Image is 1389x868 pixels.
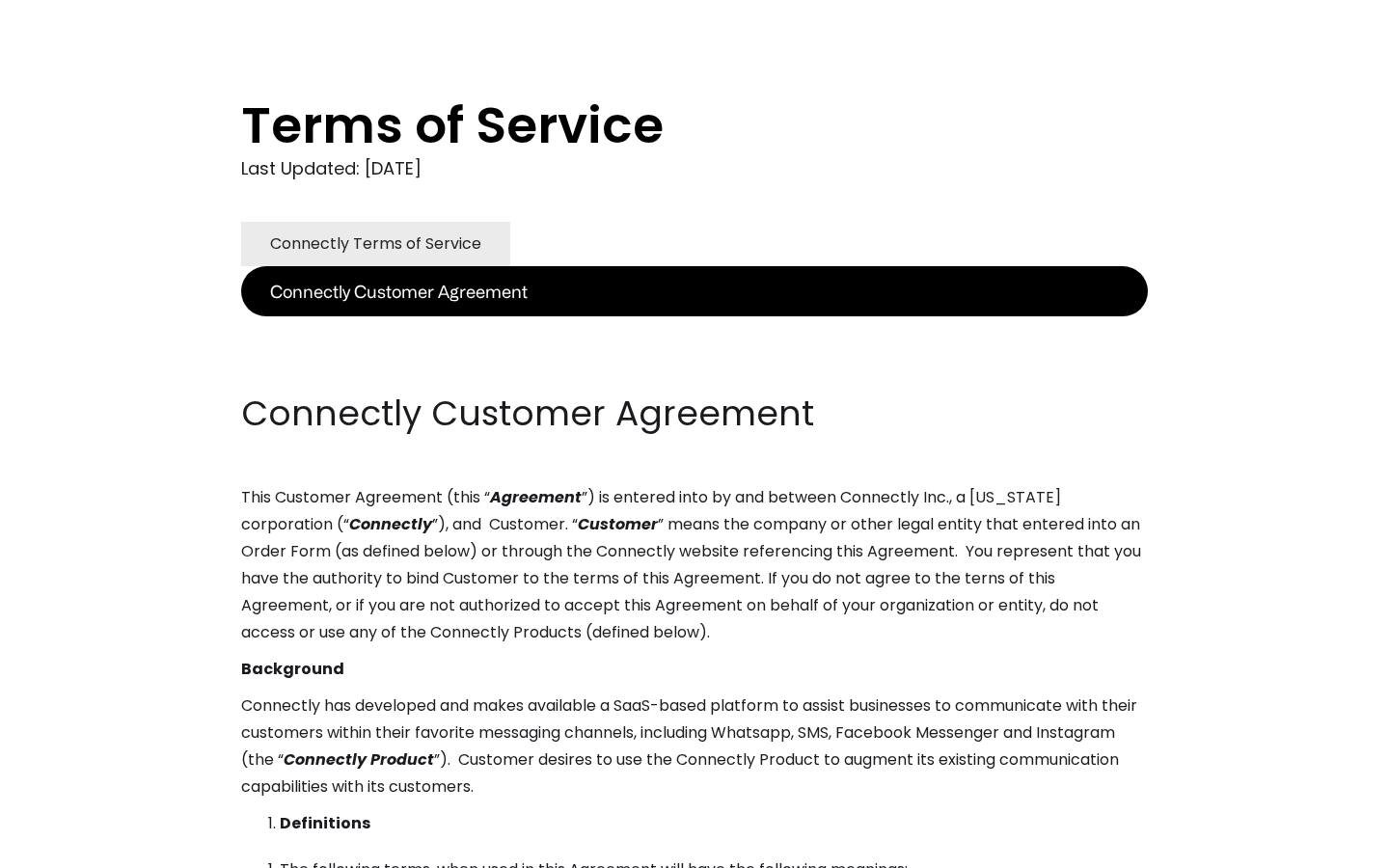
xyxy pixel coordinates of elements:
[241,154,1148,183] div: Last Updated: [DATE]
[19,832,116,861] aside: Language selected: English
[241,658,344,680] strong: Background
[241,353,1148,380] p: ‍
[280,812,370,834] strong: Definitions
[270,231,481,258] div: Connectly Terms of Service
[578,513,658,535] em: Customer
[241,316,1148,343] p: ‍
[241,96,1071,154] h1: Terms of Service
[270,278,528,305] div: Connectly Customer Agreement
[490,486,582,508] em: Agreement
[241,692,1148,800] p: Connectly has developed and makes available a SaaS-based platform to assist businesses to communi...
[241,484,1148,646] p: This Customer Agreement (this “ ”) is entered into by and between Connectly Inc., a [US_STATE] co...
[284,748,434,771] em: Connectly Product
[241,390,1148,438] h2: Connectly Customer Agreement
[39,834,116,861] ul: Language list
[349,513,432,535] em: Connectly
